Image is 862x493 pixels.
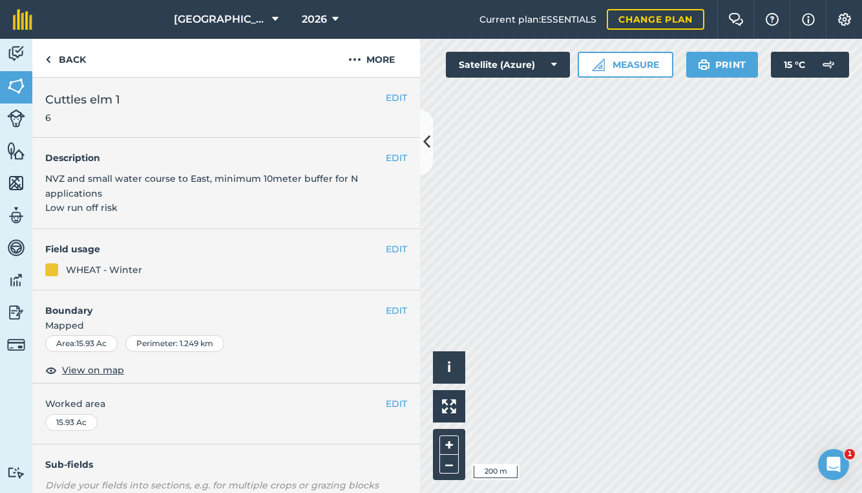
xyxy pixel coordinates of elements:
h4: Field usage [45,242,386,256]
img: svg+xml;base64,PD94bWwgdmVyc2lvbj0iMS4wIiBlbmNvZGluZz0idXRmLTgiPz4KPCEtLSBHZW5lcmF0b3I6IEFkb2JlIE... [7,109,25,127]
span: Worked area [45,397,407,411]
span: Current plan : ESSENTIALS [479,12,596,27]
img: svg+xml;base64,PHN2ZyB4bWxucz0iaHR0cDovL3d3dy53My5vcmcvMjAwMC9zdmciIHdpZHRoPSI1NiIgaGVpZ2h0PSI2MC... [7,173,25,193]
button: EDIT [386,242,407,256]
h4: Description [45,151,407,165]
button: + [439,435,459,455]
span: NVZ and small water course to East, minimum 10meter buffer for N applications Low run off risk [45,173,358,214]
img: Ruler icon [592,58,605,71]
img: svg+xml;base64,PD94bWwgdmVyc2lvbj0iMS4wIiBlbmNvZGluZz0idXRmLTgiPz4KPCEtLSBHZW5lcmF0b3I6IEFkb2JlIE... [7,44,25,63]
em: Divide your fields into sections, e.g. for multiple crops or grazing blocks [45,479,379,491]
span: i [447,359,451,375]
span: 2026 [302,12,327,27]
div: 15.93 Ac [45,414,98,431]
img: svg+xml;base64,PHN2ZyB4bWxucz0iaHR0cDovL3d3dy53My5vcmcvMjAwMC9zdmciIHdpZHRoPSIyMCIgaGVpZ2h0PSIyNC... [348,52,361,67]
span: 15 ° C [784,52,805,78]
span: 1 [845,449,855,459]
img: svg+xml;base64,PHN2ZyB4bWxucz0iaHR0cDovL3d3dy53My5vcmcvMjAwMC9zdmciIHdpZHRoPSIxNyIgaGVpZ2h0PSIxNy... [802,12,815,27]
span: Mapped [32,318,420,333]
iframe: Intercom live chat [818,449,849,480]
img: svg+xml;base64,PD94bWwgdmVyc2lvbj0iMS4wIiBlbmNvZGluZz0idXRmLTgiPz4KPCEtLSBHZW5lcmF0b3I6IEFkb2JlIE... [7,466,25,479]
img: svg+xml;base64,PD94bWwgdmVyc2lvbj0iMS4wIiBlbmNvZGluZz0idXRmLTgiPz4KPCEtLSBHZW5lcmF0b3I6IEFkb2JlIE... [7,270,25,290]
div: Area : 15.93 Ac [45,335,118,352]
img: svg+xml;base64,PHN2ZyB4bWxucz0iaHR0cDovL3d3dy53My5vcmcvMjAwMC9zdmciIHdpZHRoPSI1NiIgaGVpZ2h0PSI2MC... [7,76,25,96]
img: svg+xml;base64,PD94bWwgdmVyc2lvbj0iMS4wIiBlbmNvZGluZz0idXRmLTgiPz4KPCEtLSBHZW5lcmF0b3I6IEFkb2JlIE... [7,303,25,322]
button: 15 °C [771,52,849,78]
h4: Boundary [32,290,386,318]
img: Four arrows, one pointing top left, one top right, one bottom right and the last bottom left [442,399,456,413]
img: svg+xml;base64,PHN2ZyB4bWxucz0iaHR0cDovL3d3dy53My5vcmcvMjAwMC9zdmciIHdpZHRoPSI1NiIgaGVpZ2h0PSI2MC... [7,141,25,160]
h4: Sub-fields [32,457,420,472]
span: [GEOGRAPHIC_DATA] [174,12,267,27]
img: svg+xml;base64,PD94bWwgdmVyc2lvbj0iMS4wIiBlbmNvZGluZz0idXRmLTgiPz4KPCEtLSBHZW5lcmF0b3I6IEFkb2JlIE... [7,206,25,225]
img: svg+xml;base64,PD94bWwgdmVyc2lvbj0iMS4wIiBlbmNvZGluZz0idXRmLTgiPz4KPCEtLSBHZW5lcmF0b3I6IEFkb2JlIE... [7,336,25,354]
img: svg+xml;base64,PHN2ZyB4bWxucz0iaHR0cDovL3d3dy53My5vcmcvMjAwMC9zdmciIHdpZHRoPSIxOSIgaGVpZ2h0PSIyNC... [698,57,710,72]
button: Measure [578,52,673,78]
img: A question mark icon [764,13,780,26]
button: EDIT [386,151,407,165]
img: A cog icon [837,13,852,26]
button: View on map [45,362,124,378]
button: EDIT [386,303,407,318]
span: 6 [45,111,120,124]
span: View on map [62,363,124,377]
button: More [323,39,420,77]
div: Perimeter : 1.249 km [125,335,224,352]
a: Back [32,39,99,77]
button: EDIT [386,397,407,411]
button: – [439,455,459,474]
span: Cuttles elm 1 [45,91,120,109]
img: svg+xml;base64,PHN2ZyB4bWxucz0iaHR0cDovL3d3dy53My5vcmcvMjAwMC9zdmciIHdpZHRoPSIxOCIgaGVpZ2h0PSIyNC... [45,362,57,378]
img: svg+xml;base64,PD94bWwgdmVyc2lvbj0iMS4wIiBlbmNvZGluZz0idXRmLTgiPz4KPCEtLSBHZW5lcmF0b3I6IEFkb2JlIE... [7,238,25,257]
img: svg+xml;base64,PD94bWwgdmVyc2lvbj0iMS4wIiBlbmNvZGluZz0idXRmLTgiPz4KPCEtLSBHZW5lcmF0b3I6IEFkb2JlIE... [815,52,841,78]
button: Satellite (Azure) [446,52,570,78]
img: fieldmargin Logo [13,9,32,30]
button: i [433,351,465,384]
img: Two speech bubbles overlapping with the left bubble in the forefront [728,13,744,26]
button: Print [686,52,759,78]
div: WHEAT - Winter [66,263,142,277]
img: svg+xml;base64,PHN2ZyB4bWxucz0iaHR0cDovL3d3dy53My5vcmcvMjAwMC9zdmciIHdpZHRoPSI5IiBoZWlnaHQ9IjI0Ii... [45,52,51,67]
a: Change plan [607,9,704,30]
button: EDIT [386,91,407,105]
